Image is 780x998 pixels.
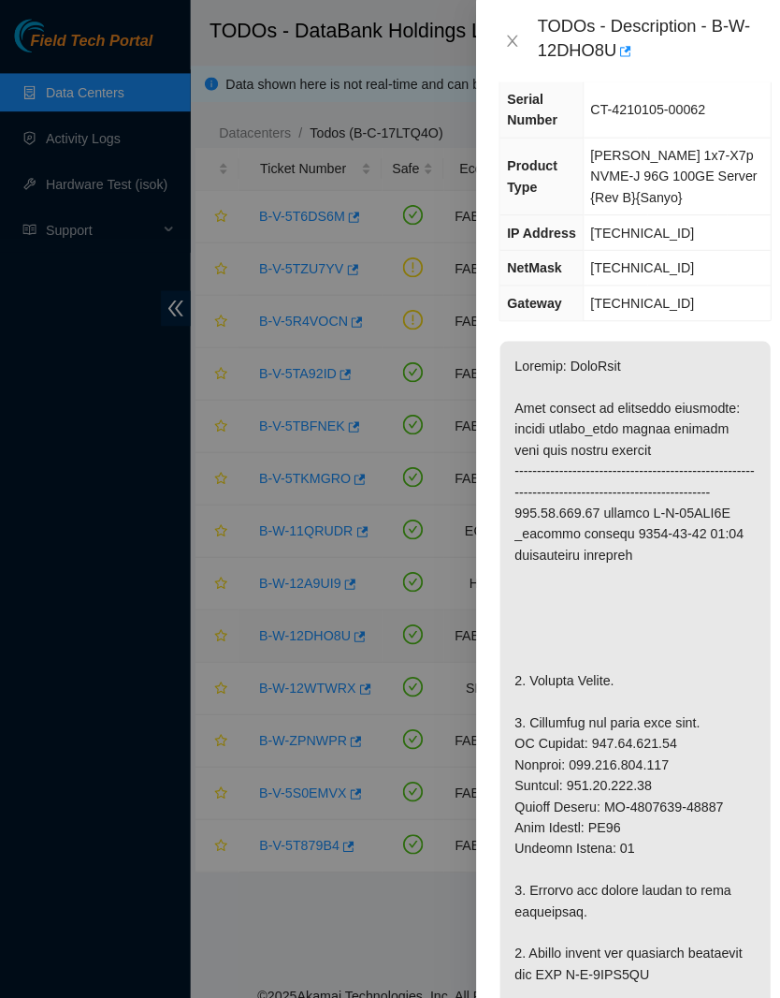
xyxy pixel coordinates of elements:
span: close [496,33,511,48]
button: Close [490,32,516,50]
span: [PERSON_NAME] 1x7-X7p NVME-J 96G 100GE Server {Rev B}{Sanyo} [580,145,744,201]
span: [TECHNICAL_ID] [580,256,682,271]
span: Product Type [498,155,547,191]
span: IP Address [498,221,565,236]
span: Gateway [498,290,552,305]
span: [TECHNICAL_ID] [580,290,682,305]
span: NetMask [498,256,552,271]
div: TODOs - Description - B-W-12DHO8U [527,15,758,66]
span: CT-4210105-00062 [580,100,693,115]
span: [TECHNICAL_ID] [580,221,682,236]
span: Serial Number [498,90,547,125]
